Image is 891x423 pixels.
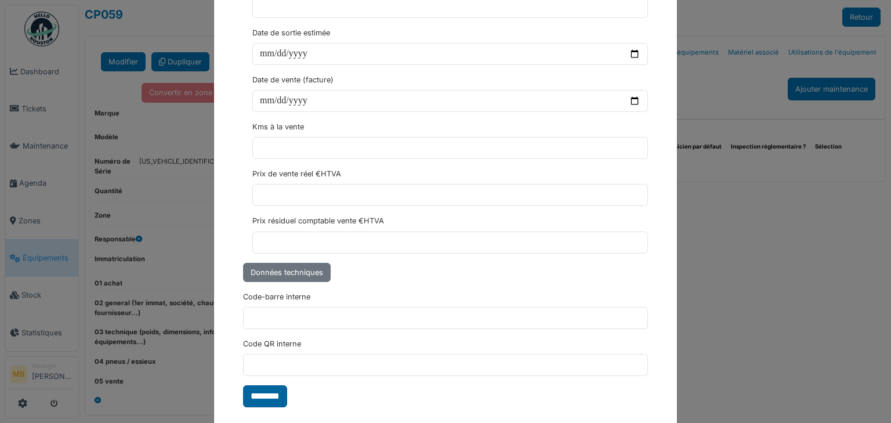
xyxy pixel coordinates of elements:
label: Date de sortie estimée [252,27,330,38]
label: Prix résiduel comptable vente €HTVA [252,215,384,226]
label: Code QR interne [243,338,301,349]
div: Données techniques [243,263,331,282]
label: Kms à la vente [252,121,304,132]
label: Code-barre interne [243,291,310,302]
label: Prix de vente réel €HTVA [252,168,341,179]
label: Date de vente (facture) [252,74,334,85]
